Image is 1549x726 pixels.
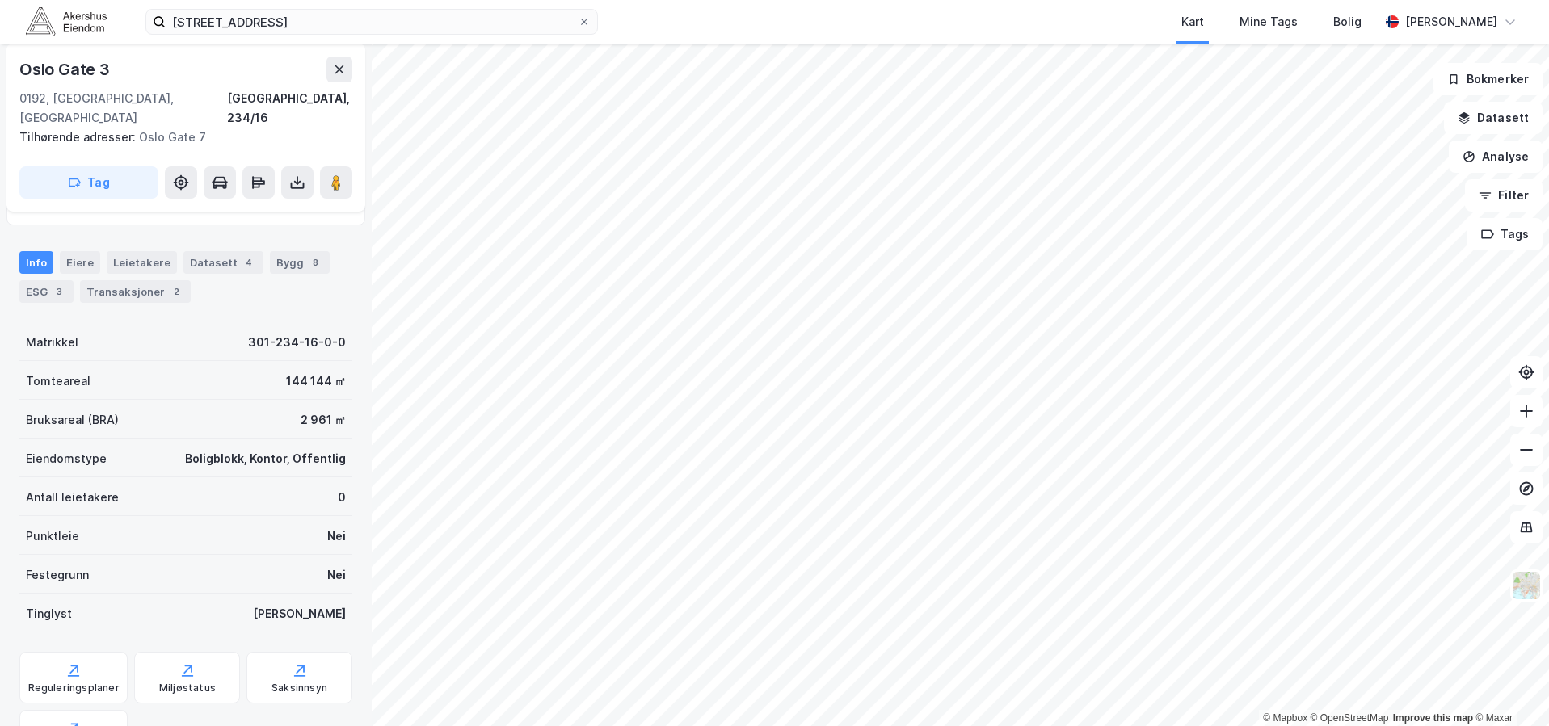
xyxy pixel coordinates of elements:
[26,565,89,585] div: Festegrunn
[1333,12,1362,31] div: Bolig
[1263,712,1307,724] a: Mapbox
[19,280,74,303] div: ESG
[327,565,346,585] div: Nei
[51,283,67,300] div: 3
[253,604,346,623] div: [PERSON_NAME]
[185,449,346,468] div: Boligblokk, Kontor, Offentlig
[159,682,216,695] div: Miljøstatus
[107,251,177,274] div: Leietakere
[338,488,346,507] div: 0
[248,333,346,352] div: 301-234-16-0-0
[1444,102,1543,134] button: Datasett
[26,333,78,352] div: Matrikkel
[1465,179,1543,212] button: Filter
[26,371,90,391] div: Tomteareal
[19,166,158,199] button: Tag
[1468,648,1549,726] div: Kontrollprogram for chat
[19,251,53,274] div: Info
[327,527,346,546] div: Nei
[270,251,330,274] div: Bygg
[26,604,72,623] div: Tinglyst
[1181,12,1204,31] div: Kart
[286,371,346,391] div: 144 144 ㎡
[241,254,257,271] div: 4
[26,410,119,430] div: Bruksareal (BRA)
[1467,218,1543,250] button: Tags
[26,7,107,36] img: akershus-eiendom-logo.9091f326c980b4bce74ccdd9f866810c.svg
[1405,12,1497,31] div: [PERSON_NAME]
[227,89,352,128] div: [GEOGRAPHIC_DATA], 234/16
[1433,63,1543,95] button: Bokmerker
[60,251,100,274] div: Eiere
[1240,12,1298,31] div: Mine Tags
[307,254,323,271] div: 8
[19,89,227,128] div: 0192, [GEOGRAPHIC_DATA], [GEOGRAPHIC_DATA]
[1468,648,1549,726] iframe: Chat Widget
[166,10,578,34] input: Søk på adresse, matrikkel, gårdeiere, leietakere eller personer
[168,283,184,300] div: 2
[19,57,113,82] div: Oslo Gate 3
[1449,141,1543,173] button: Analyse
[183,251,263,274] div: Datasett
[26,449,107,468] div: Eiendomstype
[301,410,346,430] div: 2 961 ㎡
[26,527,79,546] div: Punktleie
[26,488,119,507] div: Antall leietakere
[271,682,327,695] div: Saksinnsyn
[19,130,139,144] span: Tilhørende adresser:
[1393,712,1473,724] a: Improve this map
[28,682,120,695] div: Reguleringsplaner
[80,280,191,303] div: Transaksjoner
[1311,712,1389,724] a: OpenStreetMap
[1511,570,1542,601] img: Z
[19,128,339,147] div: Oslo Gate 7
